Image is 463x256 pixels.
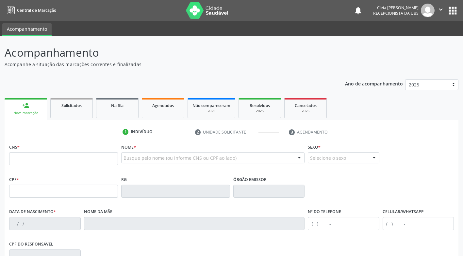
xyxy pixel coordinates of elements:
[192,103,230,108] span: Não compareceram
[354,6,363,15] button: notifications
[383,207,424,217] label: Celular/WhatsApp
[2,23,52,36] a: Acompanhamento
[111,103,124,108] span: Na fila
[9,239,53,249] label: CPF do responsável
[233,174,267,185] label: Órgão emissor
[9,217,81,230] input: __/__/____
[5,5,56,16] a: Central de Marcação
[5,45,322,61] p: Acompanhamento
[84,207,112,217] label: Nome da mãe
[437,6,444,13] i: 
[152,103,174,108] span: Agendados
[345,79,403,87] p: Ano de acompanhamento
[310,155,346,161] span: Selecione o sexo
[22,102,29,109] div: person_add
[373,10,419,16] span: Recepcionista da UBS
[383,217,454,230] input: (__) _____-_____
[308,207,341,217] label: Nº do Telefone
[121,174,127,185] label: RG
[131,129,153,135] div: Indivíduo
[9,142,20,152] label: CNS
[373,5,419,10] div: Cleia [PERSON_NAME]
[9,174,19,185] label: CPF
[9,207,56,217] label: Data de nascimento
[308,217,379,230] input: (__) _____-_____
[295,103,317,108] span: Cancelados
[61,103,82,108] span: Solicitados
[435,4,447,17] button: 
[289,109,322,114] div: 2025
[121,142,136,152] label: Nome
[9,111,42,116] div: Nova marcação
[123,129,128,135] div: 1
[17,8,56,13] span: Central de Marcação
[192,109,230,114] div: 2025
[124,155,237,161] span: Busque pelo nome (ou informe CNS ou CPF ao lado)
[447,5,458,16] button: apps
[308,142,321,152] label: Sexo
[5,61,322,68] p: Acompanhe a situação das marcações correntes e finalizadas
[243,109,276,114] div: 2025
[250,103,270,108] span: Resolvidos
[421,4,435,17] img: img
